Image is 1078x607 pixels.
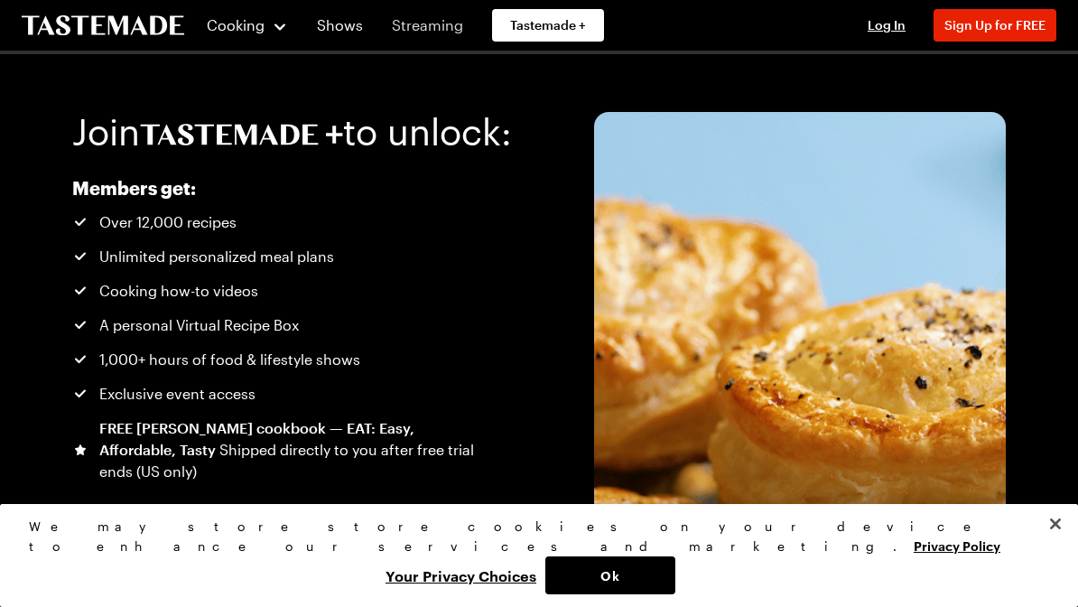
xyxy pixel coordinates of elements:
a: More information about your privacy, opens in a new tab [914,537,1000,554]
span: Unlimited personalized meal plans [99,246,334,267]
span: 1,000+ hours of food & lifestyle shows [99,349,360,370]
span: Log In [868,17,906,33]
span: Over 12,000 recipes [99,211,237,233]
button: Cooking [206,4,288,47]
button: Sign Up for FREE [934,9,1056,42]
button: Close [1036,504,1075,544]
span: Exclusive event access [99,383,256,405]
button: Your Privacy Choices [376,556,545,594]
button: Log In [850,16,923,34]
div: We may store store cookies on your device to enhance our services and marketing. [29,517,1034,556]
span: A personal Virtual Recipe Box [99,314,299,336]
span: Cooking how-to videos [99,280,258,302]
a: Tastemade + [492,9,604,42]
span: Cooking [207,16,265,33]
div: Privacy [29,517,1034,594]
span: Shipped directly to you after free trial ends (US only) [99,441,474,480]
h2: Members get: [72,177,477,199]
ul: Tastemade+ Annual subscription benefits [72,211,477,482]
div: FREE [PERSON_NAME] cookbook — EAT: Easy, Affordable, Tasty [99,417,477,482]
button: Ok [545,556,675,594]
h1: Join to unlock: [72,112,512,152]
a: To Tastemade Home Page [22,15,184,36]
span: Sign Up for FREE [944,17,1045,33]
span: Tastemade + [510,16,586,34]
